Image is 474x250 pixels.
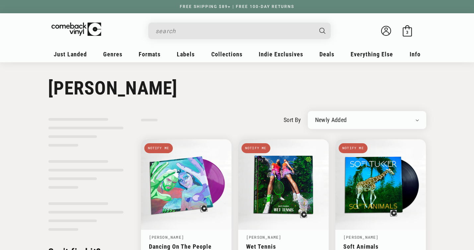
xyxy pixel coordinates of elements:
a: Soft Animals [343,243,418,250]
a: Dancing On The People [149,243,224,250]
span: Deals [319,51,334,58]
h1: [PERSON_NAME] [48,77,426,99]
span: Genres [103,51,122,58]
label: sort by [284,115,301,124]
div: Search [148,23,331,39]
a: [PERSON_NAME] [246,234,282,240]
input: search [156,24,313,38]
a: [PERSON_NAME] [343,234,379,240]
a: Wet Tennis [246,243,321,250]
span: Indie Exclusives [259,51,303,58]
span: Info [410,51,421,58]
a: [PERSON_NAME] [149,234,184,240]
span: Labels [177,51,195,58]
span: Formats [139,51,161,58]
span: Just Landed [54,51,87,58]
button: Search [313,23,331,39]
span: Everything Else [351,51,393,58]
span: Collections [211,51,242,58]
a: FREE SHIPPING $89+ | FREE 100-DAY RETURNS [173,4,301,9]
span: 3 [406,30,408,35]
